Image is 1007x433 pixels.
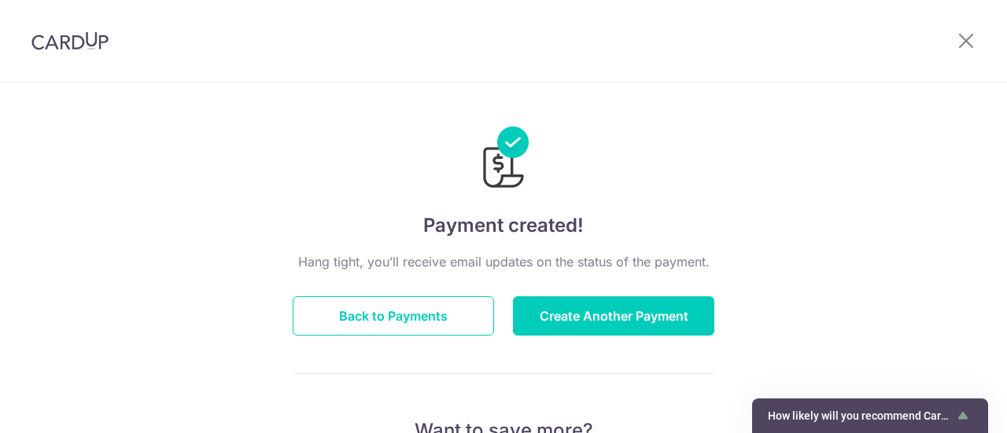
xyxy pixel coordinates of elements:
button: Create Another Payment [513,296,714,336]
img: Payments [478,127,529,193]
p: Hang tight, you’ll receive email updates on the status of the payment. [293,252,714,271]
button: Show survey - How likely will you recommend CardUp to a friend? [768,406,972,425]
span: How likely will you recommend CardUp to a friend? [768,409,954,422]
h4: Payment created! [293,211,714,240]
button: Back to Payments [293,296,494,336]
img: CardUp [31,31,109,50]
